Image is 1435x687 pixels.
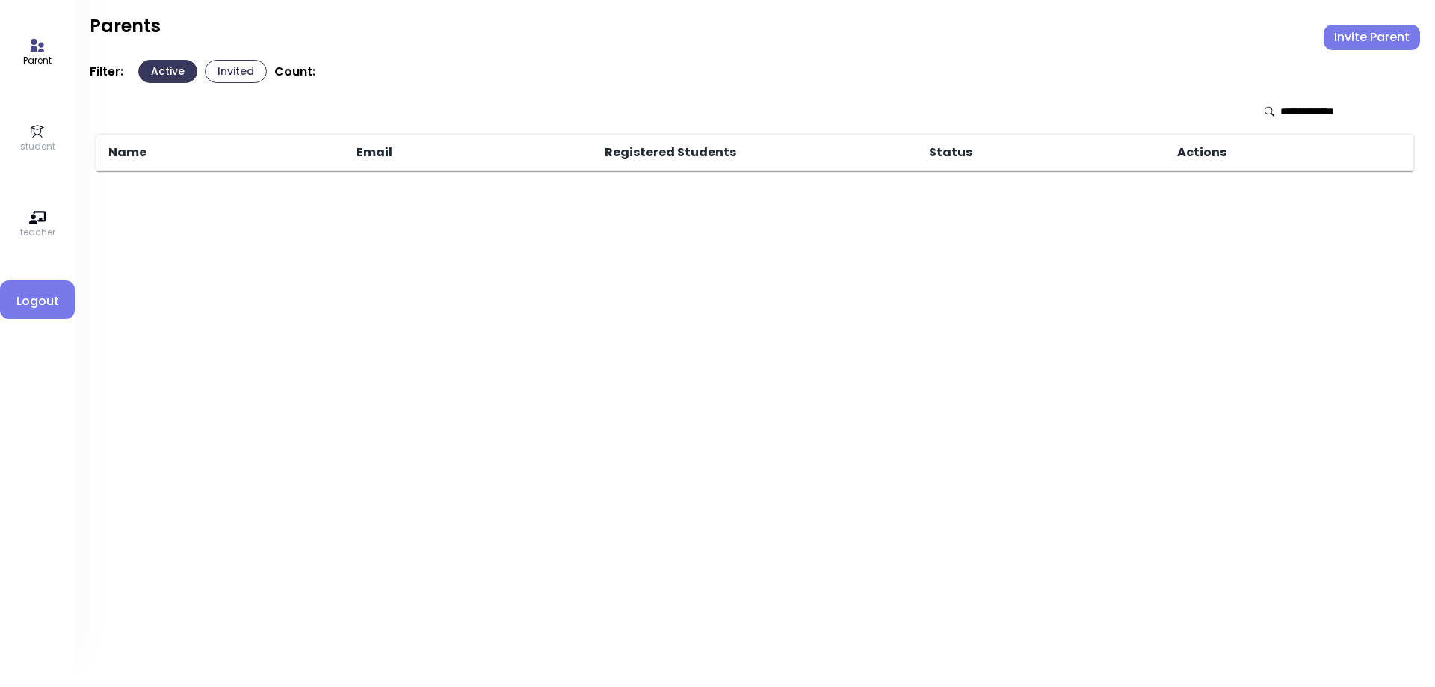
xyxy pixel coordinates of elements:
[12,292,63,310] span: Logout
[205,60,267,83] button: Invited
[1324,25,1420,50] button: Invite Parent
[926,144,972,161] span: Status
[90,15,161,37] h2: Parents
[105,144,146,161] span: Name
[274,64,315,79] p: Count:
[20,140,55,153] p: student
[20,123,55,153] a: student
[20,209,55,239] a: teacher
[23,54,52,67] p: Parent
[602,144,736,161] span: Registered Students
[20,226,55,239] p: teacher
[138,60,197,83] button: Active
[1174,144,1226,161] span: Actions
[354,144,392,161] span: Email
[90,64,123,79] p: Filter:
[23,37,52,67] a: Parent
